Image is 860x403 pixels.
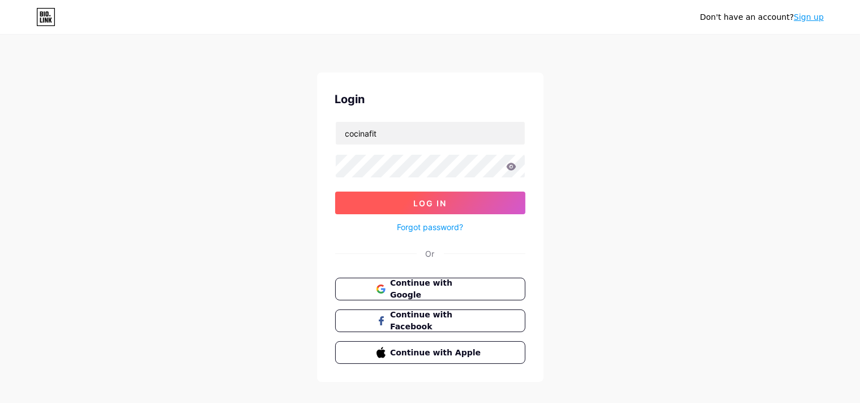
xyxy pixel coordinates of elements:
button: Continue with Facebook [335,309,525,332]
span: Continue with Apple [390,347,484,359]
button: Continue with Apple [335,341,525,364]
a: Sign up [794,12,824,22]
span: Continue with Facebook [390,309,484,333]
a: Forgot password? [397,221,463,233]
div: Don't have an account? [700,11,824,23]
span: Log In [413,198,447,208]
div: Login [335,91,525,108]
button: Log In [335,192,525,214]
div: Or [426,248,435,260]
span: Continue with Google [390,277,484,301]
button: Continue with Google [335,278,525,300]
input: Username [336,122,525,145]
